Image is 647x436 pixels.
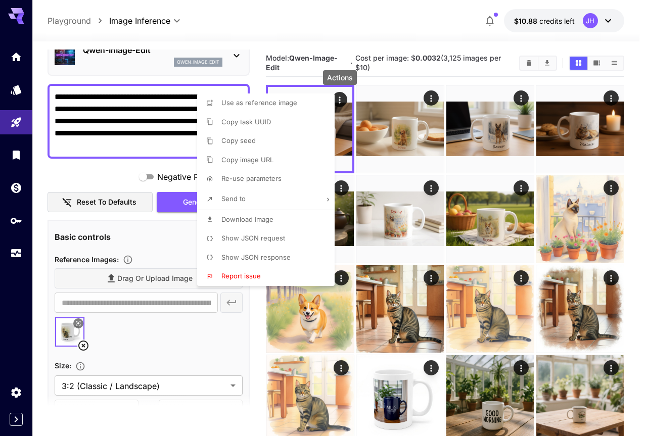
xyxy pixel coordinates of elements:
[221,118,271,126] span: Copy task UUID
[323,70,357,85] div: Actions
[221,272,261,280] span: Report issue
[221,156,273,164] span: Copy image URL
[221,136,256,144] span: Copy seed
[221,253,291,261] span: Show JSON response
[221,195,246,203] span: Send to
[221,215,273,223] span: Download Image
[221,174,282,182] span: Re-use parameters
[221,234,285,242] span: Show JSON request
[221,99,297,107] span: Use as reference image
